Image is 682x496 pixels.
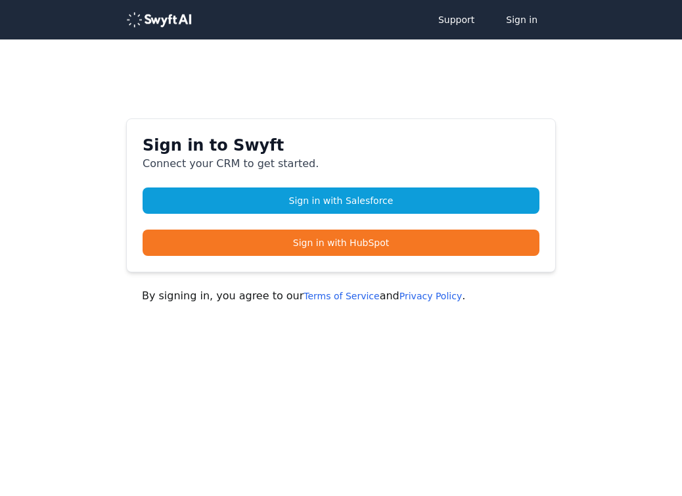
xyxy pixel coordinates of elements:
[143,135,539,156] h1: Sign in to Swyft
[399,291,462,301] a: Privacy Policy
[143,230,539,256] a: Sign in with HubSpot
[425,7,488,33] a: Support
[304,291,379,301] a: Terms of Service
[142,288,540,304] p: By signing in, you agree to our and .
[493,7,551,33] button: Sign in
[126,12,192,28] img: logo-488353a97b7647c9773e25e94dd66c4536ad24f66c59206894594c5eb3334934.png
[143,156,539,172] p: Connect your CRM to get started.
[143,187,539,214] a: Sign in with Salesforce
